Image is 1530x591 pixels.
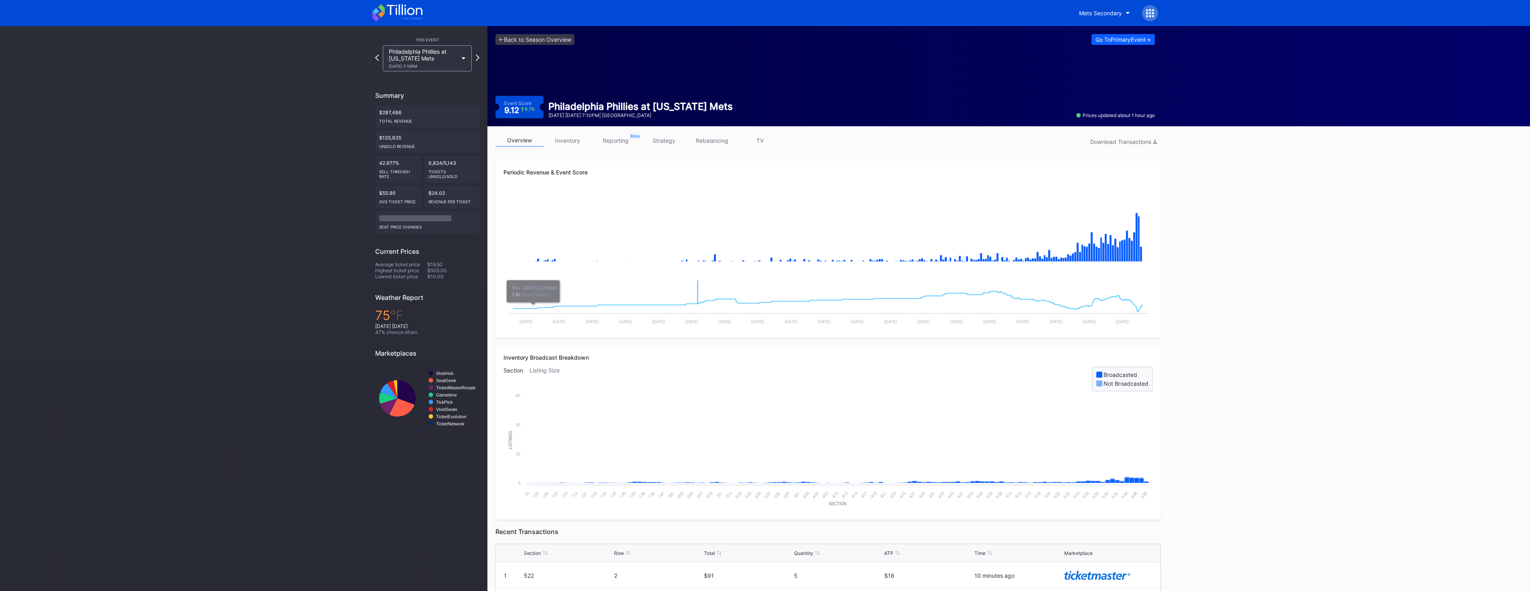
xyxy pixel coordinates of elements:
div: [DATE] 7:10PM [389,64,458,69]
text: 433 [937,491,945,499]
text: 508 [994,491,1003,499]
div: Listing Size [530,367,566,391]
text: 326 [734,491,742,499]
div: Event Score [504,100,532,106]
div: $18 [884,572,972,579]
div: Philadelphia Phillies at [US_STATE] Mets [389,48,458,69]
div: Inventory Broadcast Breakdown [503,354,1153,361]
div: Row [614,550,624,556]
text: 123 [590,491,598,499]
div: Recent Transactions [495,528,1161,536]
text: [DATE] [917,319,930,324]
text: 520 [1053,491,1061,499]
a: <-Back to Season Overview [495,34,574,45]
button: Download Transactions [1086,136,1161,147]
div: Avg ticket price [379,196,417,204]
div: Weather Report [375,293,479,302]
div: This Event [375,37,479,42]
text: StubHub [436,371,454,376]
div: Prices updated about 1 hour ago [1076,112,1155,118]
text: 301 [667,491,675,499]
text: 412 [841,491,849,499]
text: 121 [580,491,588,499]
text: Gametime [436,393,457,397]
text: 425 [898,491,907,499]
div: Total [704,550,715,556]
text: 532 [1110,491,1119,499]
text: 429 [918,491,926,499]
text: 107 [551,491,560,499]
text: 423 [889,491,897,499]
text: 410 [831,491,839,499]
div: Total Revenue [379,115,475,123]
div: Lowest ticket price [375,273,427,279]
div: [DATE] [DATE] 7:10PM | [GEOGRAPHIC_DATA] [548,112,733,118]
text: 130 [618,491,627,499]
text: 401 [792,491,800,499]
text: 421 [879,491,887,499]
div: $19.92 [427,261,479,267]
text: TicketNetwork [436,421,465,426]
text: 305 [686,491,694,499]
div: $287,486 [375,105,479,128]
text: 307 [695,491,704,499]
div: Unsold Revenue [379,141,475,149]
text: 407 [821,491,829,499]
text: 332 [763,491,772,499]
text: 514 [1024,491,1032,499]
div: ATP [884,550,893,556]
div: Mets Secondary [1079,10,1122,16]
text: [DATE] [851,319,864,324]
div: 9.12 [504,106,535,114]
text: 534 [1120,491,1128,499]
div: Current Prices [375,247,479,255]
div: 2 [614,572,702,579]
text: [DATE] [784,319,798,324]
svg: Chart title [503,270,1153,330]
text: 309 [705,491,713,499]
text: 103 [532,491,540,499]
text: 502 [966,491,974,499]
div: Go To Primary Event -> [1095,36,1151,43]
svg: Chart title [503,391,1153,512]
text: 337 [782,491,791,499]
text: 437 [956,491,964,499]
text: 0 [518,480,520,485]
text: 138 [647,491,656,499]
text: 427 [908,491,916,499]
div: 42.977% [375,156,421,183]
text: 530 [1101,491,1109,499]
div: $135,935 [375,131,479,153]
div: 10 minutes ago [974,572,1063,579]
div: 47 % chance of rain [375,329,479,335]
text: 15 [524,491,530,497]
text: [DATE] [817,319,831,324]
div: 522 [524,572,612,579]
text: 315 [725,491,733,499]
div: $24.02 [424,186,479,208]
text: 405 [811,491,820,499]
text: 518 [1043,491,1051,499]
div: Download Transactions [1090,138,1157,145]
text: 431 [928,491,936,499]
text: 112 [570,491,578,499]
text: 419 [869,491,878,499]
a: reporting [592,134,640,147]
text: 105 [541,491,550,499]
text: Section [829,502,846,506]
div: Sell Through Rate [379,166,417,179]
text: 303 [676,491,685,499]
text: TicketEvolution [436,414,466,419]
text: VividSeats [436,407,457,412]
text: 335 [773,491,781,499]
text: 403 [802,491,810,499]
text: 414 [850,491,859,499]
text: [DATE] [519,319,533,324]
a: inventory [544,134,592,147]
a: overview [495,134,544,147]
div: Marketplaces [375,349,479,357]
text: [DATE] [586,319,599,324]
text: 506 [985,491,993,499]
text: [DATE] [685,319,698,324]
text: 504 [975,491,984,499]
